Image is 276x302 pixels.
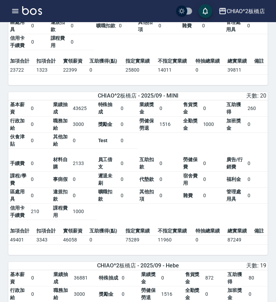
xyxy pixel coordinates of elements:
[72,270,97,286] td: 36881
[139,118,154,131] span: 勞健保勞退
[10,19,25,32] span: 區處用具
[29,18,49,34] td: 0
[53,157,68,170] span: 材料自購
[182,262,266,269] div: 天數: 19
[226,176,241,182] span: 福利金
[8,235,35,244] td: 49401
[10,134,25,147] span: 伙食津貼
[29,132,51,149] td: 0
[10,161,25,166] span: 手續費
[71,155,96,172] td: 2133
[35,66,61,75] td: 1323
[53,189,68,202] span: 違規扣款
[53,272,68,284] span: 業績抽成
[158,100,181,117] td: 0
[119,100,138,117] td: 0
[88,235,124,244] td: 0
[185,287,200,300] span: 全勤獎金
[10,118,25,131] span: 行政加給
[119,187,138,204] td: 0
[29,172,51,188] td: 0
[185,272,200,284] span: 售貨獎金
[29,117,51,133] td: 0
[71,187,96,204] td: 0
[246,100,268,117] td: 260
[117,18,136,34] td: 0
[139,157,154,170] span: 互助扣款
[139,102,154,115] span: 業績獎金
[245,18,268,34] td: 0
[138,19,153,32] span: 其他扣項
[119,172,138,188] td: 0
[69,34,94,50] td: 0
[61,57,88,66] td: 實領薪資
[10,205,25,218] span: 信用卡手續費
[22,6,42,15] img: Logo
[61,235,88,244] td: 46058
[120,270,139,286] td: 0
[119,117,138,133] td: 0
[201,100,225,117] td: 0
[194,235,226,244] td: 0
[182,92,266,100] div: 天數: 20
[226,235,252,244] td: 87249
[51,19,65,32] span: 違規扣款
[98,121,113,127] span: 獎勵金
[69,18,94,34] td: 0
[29,155,51,172] td: 0
[61,66,88,75] td: 22399
[194,227,226,236] td: 特抽總業績
[124,66,156,75] td: 25800
[247,270,268,286] td: 80
[226,57,252,66] td: 總實業績
[53,118,68,131] span: 職務加給
[139,176,154,182] span: 代墊款
[158,155,181,172] td: 0
[201,172,225,188] td: 0
[8,57,35,66] td: 加項合計
[29,187,51,204] td: 0
[158,172,181,188] td: 0
[226,227,252,236] td: 總實業績
[226,102,241,115] span: 互助獲得
[182,23,192,28] span: 雜費
[98,189,113,202] span: 曠職扣款
[157,18,180,34] td: 0
[71,204,96,220] td: 1000
[183,157,198,170] span: 勞健保費
[124,227,156,236] td: 指定實業績
[10,189,25,202] span: 區處用具
[216,4,268,18] button: CHIAO^2板橋店
[246,117,268,133] td: 0
[10,272,25,284] span: 基本薪資
[183,193,193,198] span: 雜費
[8,227,35,236] td: 加項合計
[98,92,179,100] span: CHIAO^2板橋店 - 2025/09 - MINI
[124,57,156,66] td: 指定實業績
[226,118,241,131] span: 加班獎金
[10,287,25,300] span: 行政加給
[35,235,61,244] td: 3343
[51,35,65,48] span: 課程費用
[98,102,113,115] span: 特殊抽成
[71,172,96,188] td: 0
[35,227,61,236] td: 扣項合計
[227,272,242,284] span: 互助獲得
[71,132,96,149] td: 0
[139,189,154,202] span: 其他扣項
[198,4,212,18] button: save
[227,7,265,16] div: CHIAO^2板橋店
[53,176,68,182] span: 事病假
[158,187,181,204] td: 0
[246,187,268,204] td: 0
[194,57,226,66] td: 特抽總業績
[61,227,88,236] td: 實領薪資
[99,291,113,297] span: 獎勵金
[10,35,25,48] span: 信用卡手續費
[10,173,26,186] span: 課程/學費
[53,205,68,218] span: 課程費用
[226,66,252,75] td: 39811
[141,272,156,284] span: 業績獎金
[204,270,226,286] td: 872
[29,34,49,50] td: 0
